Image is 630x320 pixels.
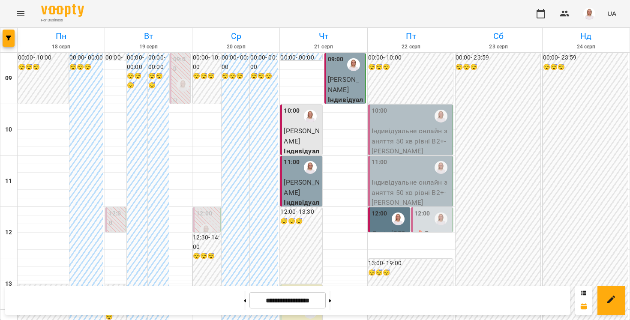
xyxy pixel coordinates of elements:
h6: 00:00 - 23:59 [456,53,540,63]
h6: 😴😴😴 [543,63,628,72]
h6: 😴😴😴 [368,268,453,278]
span: [PERSON_NAME] [284,127,319,145]
img: Анастасія [435,110,447,123]
h6: 22 серп [369,43,453,51]
img: Анастасія [304,110,317,123]
img: Анастасія [392,212,405,225]
h6: 00:00 - 09:00 [105,53,126,72]
h6: Ср [194,30,278,43]
label: 10:00 [372,106,387,116]
h6: 24 серп [544,43,628,51]
h6: 20 серп [194,43,278,51]
h6: 11 [5,176,12,186]
img: Voopty Logo [41,4,84,17]
h6: 😴😴😴 [193,72,221,81]
h6: 00:00 - 10:00 [18,53,69,63]
span: For Business [41,18,84,23]
label: 09:00 [173,55,188,73]
label: 12:00 [414,209,430,218]
h6: 00:00 - 10:00 [193,53,221,72]
img: Анастасія [435,212,447,225]
h6: 13 [5,279,12,289]
h6: 13:00 - 19:00 [368,259,453,268]
h6: 00:00 - 00:00 [127,53,147,72]
h6: 00:00 - 00:00 [222,53,249,72]
h6: 😴😴😴 [250,72,278,81]
h6: 12:30 - 14:00 [193,233,221,251]
h6: Пн [19,30,103,43]
h6: 00:00 - 00:00 [250,53,278,72]
h6: 😴😴😴 [222,72,249,81]
label: 11:00 [284,158,300,167]
label: 12:00 [196,209,212,218]
h6: 😴😴😴 [280,217,322,226]
h6: 23 серп [456,43,541,51]
img: Анастасія [177,79,189,92]
h6: 00:00 - 09:00 [280,61,322,70]
label: 11:00 [372,158,387,167]
span: UA [607,9,616,18]
label: 09:00 [328,55,344,64]
h6: 00:00 - 10:00 [368,53,453,63]
h6: 00:00 - 23:59 [543,53,628,63]
h6: Нд [544,30,628,43]
label: 12:00 [109,209,124,227]
h6: 😴😴😴 [127,72,147,90]
label: 10:00 [284,106,300,116]
h6: Вт [106,30,191,43]
h6: Пт [369,30,453,43]
h6: 😴😴😴 [456,63,540,72]
img: Анастасія [347,58,360,71]
h6: 12:00 - 13:30 [280,207,322,217]
p: Індивідуальне онлайн заняття 50 хв рівні А1-В1 [328,95,363,145]
span: [PERSON_NAME] [328,75,359,94]
p: Індивідуальне онлайн заняття 50 хв рівні В2+ - [PERSON_NAME] [372,177,451,208]
button: Menu [10,3,31,24]
p: 📌 Безкоштовна консультація з визначення рівня - Консультація | French.etc 💛 [414,229,451,310]
h6: 21 серп [281,43,366,51]
img: 7b3448e7bfbed3bd7cdba0ed84700e25.png [583,8,595,20]
h6: 00:00 - 00:00 [280,53,322,63]
label: 12:00 [372,209,387,218]
img: Анастасія [304,161,317,174]
span: [PERSON_NAME] [284,178,319,197]
h6: 10 [5,125,12,135]
h6: 😴😴😴 [69,63,103,72]
h6: Сб [456,30,541,43]
h6: 18 серп [19,43,103,51]
h6: 00:00 - 00:00 [69,53,103,63]
h6: 12 [5,228,12,237]
p: Індивідуальне онлайн заняття 50 хв рівні А1-В1- SENIOR TEACHER [284,197,320,268]
h6: 😴😴😴 [193,251,221,261]
h6: 00:00 - 00:00 [148,53,169,72]
img: Анастасія [435,161,447,174]
p: Індивідуальне онлайн заняття 50 хв рівні А1-В1 [284,146,320,197]
h6: 😴😴😴 [368,63,453,72]
p: 0 [173,95,188,105]
p: Індивідуальне онлайн заняття 50 хв рівні В2+ - [PERSON_NAME] [372,126,451,156]
h6: 😴😴😴 [18,63,69,72]
h6: 09 [5,74,12,83]
h6: 19 серп [106,43,191,51]
button: UA [604,6,620,21]
h6: 😴😴😴 [148,72,169,90]
span: Дар'я [PERSON_NAME] [372,230,406,258]
h6: Чт [281,30,366,43]
img: Анастасія [200,224,213,237]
